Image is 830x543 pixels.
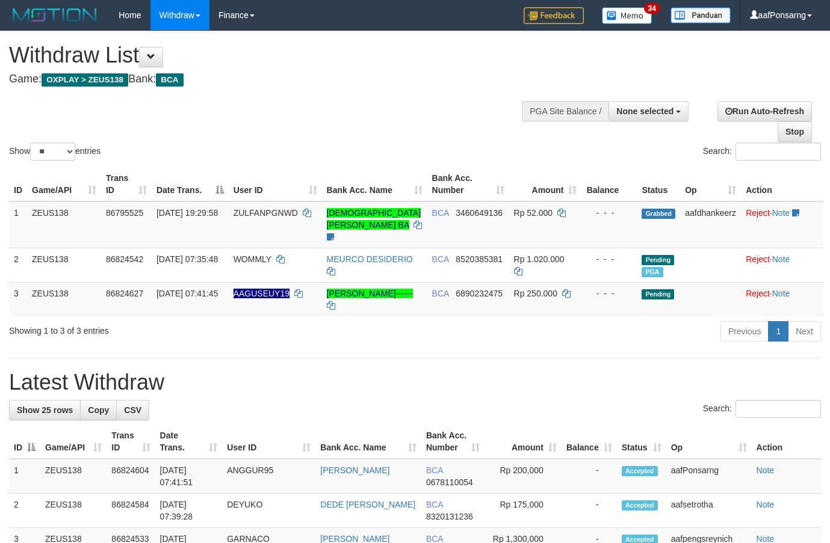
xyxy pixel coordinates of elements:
span: None selected [616,106,674,116]
a: Note [772,254,790,264]
td: - [562,494,617,528]
th: ID [9,167,27,201]
a: [PERSON_NAME] [320,465,389,475]
span: Nama rekening ada tanda titik/strip, harap diedit [234,289,290,298]
td: ZEUS138 [40,459,107,494]
th: Bank Acc. Name: activate to sort column ascending [322,167,427,201]
a: [PERSON_NAME]------ [327,289,413,298]
a: Reject [746,208,770,218]
h1: Withdraw List [9,43,541,67]
span: Pending [642,289,674,299]
span: OXPLAY > ZEUS138 [42,73,128,87]
td: Rp 175,000 [485,494,561,528]
label: Search: [703,143,821,161]
span: BCA [432,289,449,298]
a: Show 25 rows [9,400,81,420]
button: None selected [609,101,689,121]
h1: Latest Withdraw [9,370,821,394]
th: Amount: activate to sort column ascending [509,167,582,201]
td: ZEUS138 [27,201,101,248]
a: MEURCO DESIDERIO [327,254,413,264]
th: Action [741,167,823,201]
span: WOMMLY [234,254,271,264]
span: BCA [432,254,449,264]
span: 34 [644,3,660,14]
span: Rp 52.000 [514,208,553,218]
th: Amount: activate to sort column ascending [485,425,561,459]
span: Show 25 rows [17,405,73,415]
th: Balance: activate to sort column ascending [562,425,617,459]
td: · [741,201,823,248]
span: BCA [156,73,183,87]
td: 1 [9,459,40,494]
a: Note [757,465,775,475]
a: Note [772,289,790,298]
div: - - - [586,207,632,219]
th: Action [752,425,821,459]
th: User ID: activate to sort column ascending [222,425,315,459]
span: Copy 8320131236 to clipboard [426,512,473,521]
img: panduan.png [671,7,731,23]
div: - - - [586,287,632,299]
a: DEDE [PERSON_NAME] [320,500,415,509]
a: Run Auto-Refresh [717,101,812,121]
div: Showing 1 to 3 of 3 entries [9,320,337,337]
td: aafsetrotha [666,494,752,528]
a: Reject [746,254,770,264]
th: Status [637,167,680,201]
span: 86795525 [106,208,143,218]
span: Pending [642,255,674,265]
img: Feedback.jpg [524,7,584,24]
div: PGA Site Balance / [522,101,609,121]
span: Copy [88,405,109,415]
td: aafdhankeerz [680,201,741,248]
a: Reject [746,289,770,298]
td: [DATE] 07:39:28 [155,494,223,528]
span: 86824627 [106,289,143,298]
th: Game/API: activate to sort column ascending [27,167,101,201]
th: User ID: activate to sort column ascending [229,167,322,201]
th: Balance [581,167,637,201]
a: 1 [768,321,788,342]
span: Marked by aafpengsreynich [642,267,663,277]
span: [DATE] 07:41:45 [156,289,218,298]
td: 86824604 [107,459,155,494]
span: Copy 6890232475 to clipboard [456,289,503,298]
span: Copy 3460649136 to clipboard [456,208,503,218]
input: Search: [736,143,821,161]
th: Bank Acc. Number: activate to sort column ascending [427,167,509,201]
th: Bank Acc. Name: activate to sort column ascending [315,425,421,459]
td: ANGGUR95 [222,459,315,494]
td: ZEUS138 [40,494,107,528]
span: BCA [426,500,443,509]
a: [DEMOGRAPHIC_DATA][PERSON_NAME] BA [327,208,421,230]
td: Rp 200,000 [485,459,561,494]
th: Bank Acc. Number: activate to sort column ascending [421,425,485,459]
a: Note [757,500,775,509]
th: Op: activate to sort column ascending [666,425,752,459]
select: Showentries [30,143,75,161]
a: Copy [80,400,117,420]
td: 3 [9,282,27,316]
span: BCA [426,465,443,475]
span: 86824542 [106,254,143,264]
th: Date Trans.: activate to sort column descending [152,167,229,201]
span: CSV [124,405,141,415]
span: [DATE] 07:35:48 [156,254,218,264]
a: Previous [720,321,769,342]
span: Rp 250.000 [514,289,557,298]
th: Status: activate to sort column ascending [617,425,666,459]
a: Stop [778,121,812,142]
td: - [562,459,617,494]
td: 1 [9,201,27,248]
h4: Game: Bank: [9,73,541,85]
span: ZULFANPGNWD [234,208,298,218]
th: Op: activate to sort column ascending [680,167,741,201]
img: MOTION_logo.png [9,6,101,24]
th: Date Trans.: activate to sort column ascending [155,425,223,459]
th: Trans ID: activate to sort column ascending [107,425,155,459]
input: Search: [736,400,821,418]
th: ID: activate to sort column descending [9,425,40,459]
span: Accepted [622,466,658,476]
span: Accepted [622,500,658,511]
